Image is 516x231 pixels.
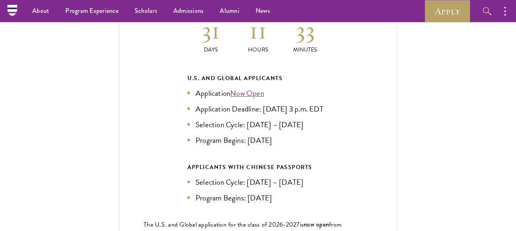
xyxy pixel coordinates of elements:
span: 6 [279,220,283,229]
p: Hours [235,45,282,54]
li: Selection Cycle: [DATE] – [DATE] [187,119,329,130]
span: The U.S. and Global application for the class of 202 [144,220,279,229]
p: Minutes [281,45,329,54]
li: Application [187,87,329,99]
li: Program Begins: [DATE] [187,192,329,204]
h2: 11 [235,15,282,45]
div: U.S. and Global Applicants [187,73,329,83]
li: Program Begins: [DATE] [187,134,329,146]
span: -202 [283,220,296,229]
p: Days [187,45,235,54]
li: Selection Cycle: [DATE] – [DATE] [187,176,329,188]
li: Application Deadline: [DATE] 3 p.m. EDT [187,103,329,115]
div: APPLICANTS WITH CHINESE PASSPORTS [187,162,329,172]
h2: 31 [187,15,235,45]
a: Now Open [230,87,264,99]
span: is [300,220,304,229]
h2: 33 [281,15,329,45]
span: now open [304,220,329,229]
span: 7 [296,220,300,229]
